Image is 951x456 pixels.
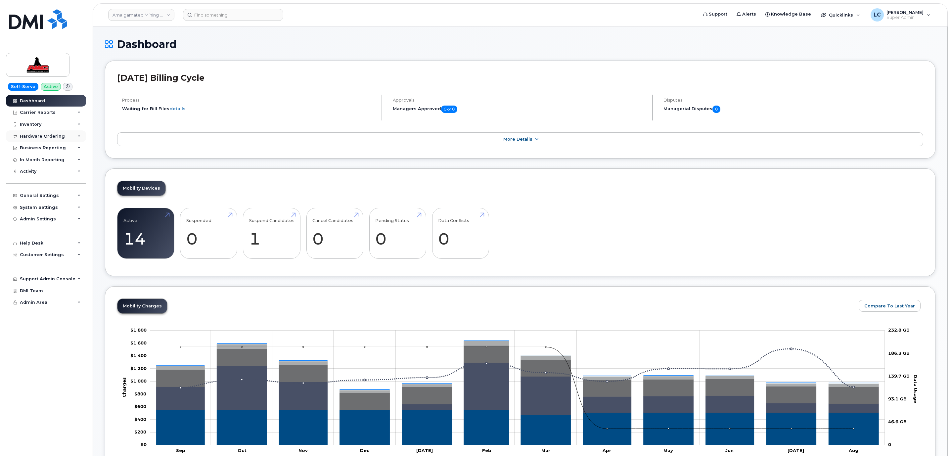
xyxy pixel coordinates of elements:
[360,448,370,453] tspan: Dec
[141,442,147,447] tspan: $0
[888,442,891,447] tspan: 0
[134,404,146,409] tspan: $600
[130,353,147,358] tspan: $1,400
[416,448,433,453] tspan: [DATE]
[105,38,935,50] h1: Dashboard
[134,417,146,422] g: $0
[663,106,923,113] h5: Managerial Disputes
[176,448,185,453] tspan: Sep
[663,98,923,103] h4: Disputes
[859,300,921,312] button: Compare To Last Year
[130,366,147,371] tspan: $1,200
[156,345,879,410] g: Features
[156,410,879,445] g: Rate Plan
[888,373,910,379] tspan: 139.7 GB
[122,106,376,112] li: Waiting for Bill Files
[663,448,673,453] tspan: May
[130,366,147,371] g: $0
[134,429,146,434] g: $0
[888,328,910,333] tspan: 232.8 GB
[134,429,146,434] tspan: $200
[156,341,879,393] g: GST
[121,377,127,397] tspan: Charges
[134,391,146,396] tspan: $800
[602,448,611,453] tspan: Apr
[249,211,294,255] a: Suspend Candidates 1
[169,106,186,111] a: details
[122,98,376,103] h4: Process
[130,378,147,384] g: $0
[238,448,247,453] tspan: Oct
[134,404,146,409] g: $0
[130,328,147,333] g: $0
[117,181,165,196] a: Mobility Devices
[725,448,734,453] tspan: Jun
[186,211,231,255] a: Suspended 0
[888,350,910,356] tspan: 186.3 GB
[503,137,532,142] span: More Details
[888,419,907,425] tspan: 46.6 GB
[123,211,168,255] a: Active 14
[788,448,804,453] tspan: [DATE]
[117,73,923,83] h2: [DATE] Billing Cycle
[130,353,147,358] g: $0
[482,448,491,453] tspan: Feb
[913,375,918,403] tspan: Data Usage
[864,303,915,309] span: Compare To Last Year
[438,211,483,255] a: Data Conflicts 0
[130,340,147,345] g: $0
[130,328,147,333] tspan: $1,800
[134,391,146,396] g: $0
[134,417,146,422] tspan: $400
[117,299,167,313] a: Mobility Charges
[393,106,647,113] h5: Managers Approved
[298,448,308,453] tspan: Nov
[130,378,147,384] tspan: $1,000
[156,363,879,415] g: Roaming
[541,448,550,453] tspan: Mar
[312,211,357,255] a: Cancel Candidates 0
[888,396,907,401] tspan: 93.1 GB
[848,448,858,453] tspan: Aug
[712,106,720,113] span: 0
[441,106,457,113] span: 0 of 0
[393,98,647,103] h4: Approvals
[375,211,420,255] a: Pending Status 0
[130,340,147,345] tspan: $1,600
